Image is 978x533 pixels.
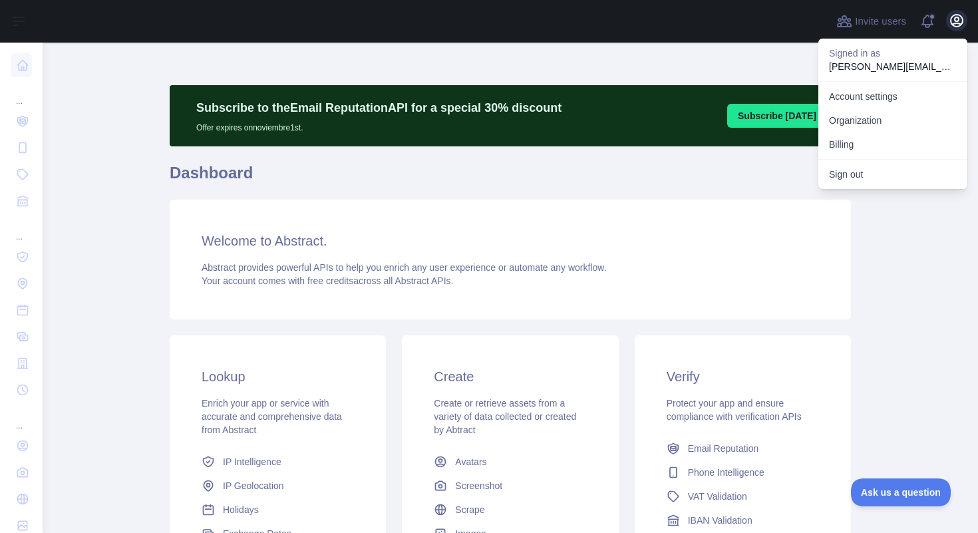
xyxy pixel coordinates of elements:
[196,117,562,133] p: Offer expires on noviembre 1st.
[428,498,591,522] a: Scrape
[170,162,851,194] h1: Dashboard
[688,514,752,527] span: IBAN Validation
[851,478,951,506] iframe: Toggle Customer Support
[455,479,502,492] span: Screenshot
[202,275,453,286] span: Your account comes with across all Abstract APIs.
[196,474,359,498] a: IP Geolocation
[223,503,259,516] span: Holidays
[11,80,32,106] div: ...
[196,498,359,522] a: Holidays
[661,437,824,460] a: Email Reputation
[196,450,359,474] a: IP Intelligence
[818,162,967,186] button: Sign out
[428,474,591,498] a: Screenshot
[818,108,967,132] a: Organization
[834,11,909,32] button: Invite users
[202,232,819,250] h3: Welcome to Abstract.
[455,455,486,468] span: Avatars
[727,104,827,128] button: Subscribe [DATE]
[667,367,819,386] h3: Verify
[661,508,824,532] a: IBAN Validation
[202,262,607,273] span: Abstract provides powerful APIs to help you enrich any user experience or automate any workflow.
[667,398,802,422] span: Protect your app and ensure compliance with verification APIs
[11,405,32,431] div: ...
[434,398,576,435] span: Create or retrieve assets from a variety of data collected or created by Abtract
[688,490,747,503] span: VAT Validation
[661,460,824,484] a: Phone Intelligence
[202,367,354,386] h3: Lookup
[455,503,484,516] span: Scrape
[829,60,957,73] p: [PERSON_NAME][EMAIL_ADDRESS][DOMAIN_NAME]
[223,479,284,492] span: IP Geolocation
[428,450,591,474] a: Avatars
[818,85,967,108] a: Account settings
[829,47,957,60] p: Signed in as
[855,14,906,29] span: Invite users
[661,484,824,508] a: VAT Validation
[688,442,759,455] span: Email Reputation
[688,466,764,479] span: Phone Intelligence
[307,275,353,286] span: free credits
[223,455,281,468] span: IP Intelligence
[202,398,342,435] span: Enrich your app or service with accurate and comprehensive data from Abstract
[434,367,586,386] h3: Create
[818,132,967,156] button: Billing
[11,216,32,242] div: ...
[196,98,562,117] p: Subscribe to the Email Reputation API for a special 30 % discount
